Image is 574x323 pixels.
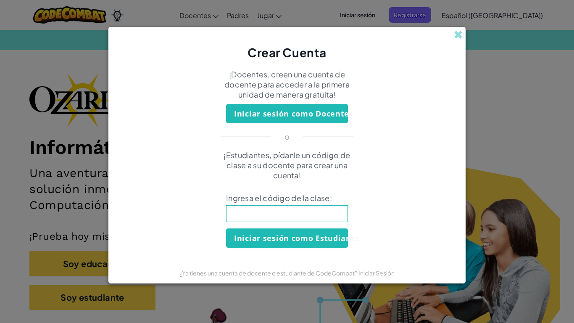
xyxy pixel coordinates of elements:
p: ¡Estudiantes, pídanle un código de clase a su docente para crear una cuenta! [213,150,361,180]
span: ¿Ya tienes una cuenta de docente o estudiante de CodeCombat? [179,269,358,277]
button: Iniciar sesión como Docente [226,104,348,123]
p: ¡Docentes, creen una cuenta de docente para acceder a la primera unidad de manera gratuita! [213,69,361,100]
span: Ingresa el código de la clase: [226,193,348,203]
button: Iniciar sesión como Estudiante [226,228,348,248]
a: Iniciar Sesión [358,269,395,277]
p: o [284,132,290,142]
span: Crear Cuenta [248,45,326,60]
